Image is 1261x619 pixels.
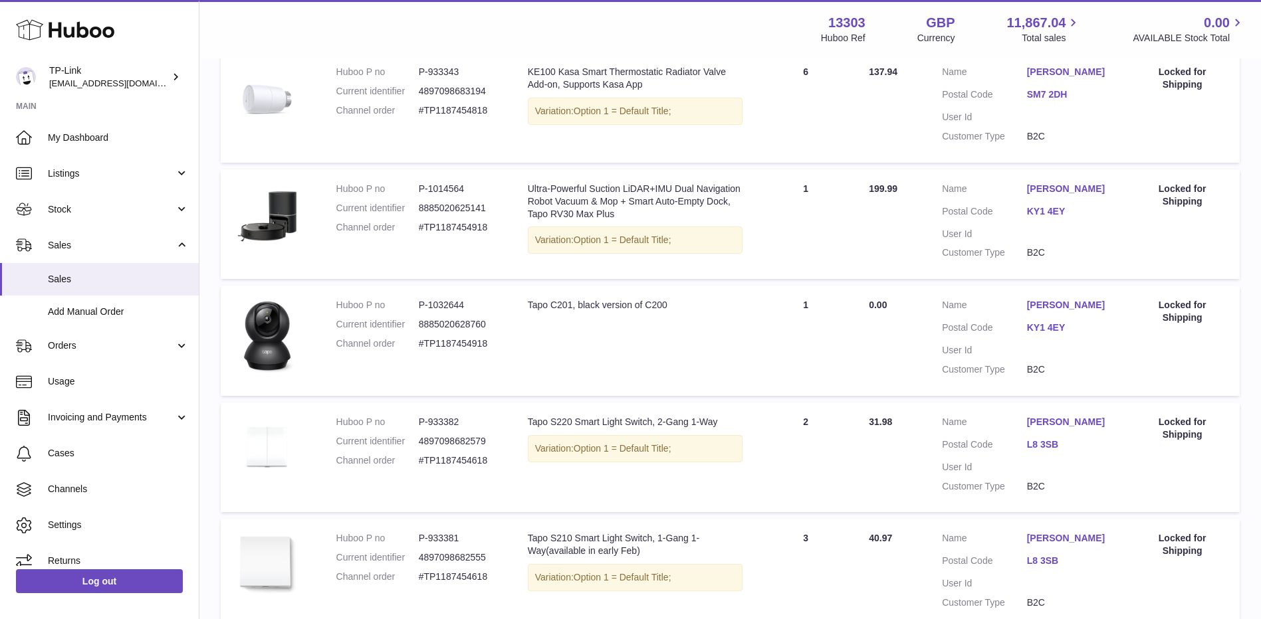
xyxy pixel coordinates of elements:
dt: Huboo P no [336,183,419,195]
span: Usage [48,375,189,388]
dt: Current identifier [336,318,419,331]
dt: User Id [942,111,1027,124]
dt: Postal Code [942,205,1027,221]
span: My Dashboard [48,132,189,144]
div: Locked for Shipping [1138,299,1226,324]
dt: Name [942,416,1027,432]
dt: Huboo P no [336,532,419,545]
span: Settings [48,519,189,531]
span: Stock [48,203,175,216]
span: 31.98 [869,416,892,427]
dd: P-933381 [419,532,501,545]
span: 137.94 [869,66,897,77]
dd: 4897098683194 [419,85,501,98]
td: 1 [756,169,856,280]
dt: Channel order [336,104,419,117]
dd: #TP1187454918 [419,221,501,234]
span: Sales [48,273,189,286]
dd: B2C [1027,480,1112,493]
span: 0.00 [869,300,887,310]
a: KY1 4EY [1027,205,1112,218]
div: TP-Link [49,64,169,90]
div: Variation: [528,564,743,591]
div: Locked for Shipping [1138,183,1226,208]
span: AVAILABLE Stock Total [1133,32,1245,44]
dd: #TP1187454618 [419,454,501,467]
dt: Channel order [336,221,419,234]
dt: User Id [942,344,1027,357]
img: overview_01.jpg [234,532,300,596]
span: Option 1 = Default Title; [574,443,671,454]
dd: 8885020625141 [419,202,501,215]
a: [PERSON_NAME] [1027,416,1112,428]
dd: B2C [1027,596,1112,609]
dd: 8885020628760 [419,318,501,331]
span: Cases [48,447,189,460]
td: 2 [756,402,856,513]
dt: Name [942,66,1027,82]
span: Invoicing and Payments [48,411,175,424]
dd: P-1014564 [419,183,501,195]
dd: #TP1187454618 [419,571,501,583]
dt: Huboo P no [336,299,419,311]
dt: Customer Type [942,596,1027,609]
dt: Postal Code [942,88,1027,104]
img: 01_large_20240808023803n.jpg [234,183,300,249]
td: 6 [756,52,856,163]
a: L8 3SB [1027,555,1112,567]
a: [PERSON_NAME] [1027,66,1112,78]
span: Option 1 = Default Title; [574,572,671,582]
dt: Huboo P no [336,66,419,78]
span: 0.00 [1204,14,1230,32]
span: Add Manual Order [48,306,189,318]
dd: 4897098682555 [419,551,501,564]
dt: Channel order [336,454,419,467]
dt: Postal Code [942,555,1027,571]
dt: Huboo P no [336,416,419,428]
td: 1 [756,286,856,396]
span: Returns [48,555,189,567]
div: Tapo S220 Smart Light Switch, 2-Gang 1-Way [528,416,743,428]
dt: Channel order [336,571,419,583]
dt: Name [942,183,1027,199]
a: SM7 2DH [1027,88,1112,101]
div: Locked for Shipping [1138,416,1226,441]
span: Sales [48,239,175,252]
dd: P-1032644 [419,299,501,311]
a: 0.00 AVAILABLE Stock Total [1133,14,1245,44]
div: Tapo S210 Smart Light Switch, 1-Gang 1-Way(available in early Feb) [528,532,743,557]
dt: Customer Type [942,246,1027,259]
div: Variation: [528,435,743,462]
span: Channels [48,483,189,495]
a: [PERSON_NAME] [1027,299,1112,311]
span: 11,867.04 [1006,14,1066,32]
div: Locked for Shipping [1138,532,1226,557]
div: Variation: [528,226,743,254]
dt: Name [942,299,1027,315]
dt: User Id [942,461,1027,474]
dt: Current identifier [336,202,419,215]
span: 199.99 [869,183,897,194]
dt: User Id [942,577,1027,590]
strong: 13303 [828,14,865,32]
dt: Postal Code [942,321,1027,337]
dt: Customer Type [942,130,1027,143]
div: Tapo C201, black version of C200 [528,299,743,311]
span: Orders [48,339,175,352]
dd: #TP1187454818 [419,104,501,117]
dd: 4897098682579 [419,435,501,448]
dt: User Id [942,228,1027,240]
span: [EMAIL_ADDRESS][DOMAIN_NAME] [49,78,195,88]
a: 11,867.04 Total sales [1006,14,1081,44]
dt: Current identifier [336,85,419,98]
div: Locked for Shipping [1138,66,1226,91]
span: Option 1 = Default Title; [574,234,671,245]
img: 133031739979760.jpg [234,299,300,372]
strong: GBP [926,14,955,32]
a: Log out [16,569,183,593]
div: Currency [917,32,955,44]
dd: B2C [1027,246,1112,259]
dd: B2C [1027,363,1112,376]
dt: Current identifier [336,435,419,448]
a: KY1 4EY [1027,321,1112,334]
